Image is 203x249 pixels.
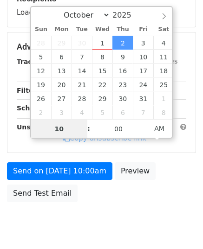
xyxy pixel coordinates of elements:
[17,87,40,94] strong: Filters
[112,64,133,77] span: October 16, 2025
[133,91,153,105] span: October 31, 2025
[87,119,90,138] span: :
[92,50,112,64] span: October 8, 2025
[63,134,146,142] a: Copy unsubscribe link
[51,105,72,119] span: November 3, 2025
[112,36,133,50] span: October 2, 2025
[51,50,72,64] span: October 6, 2025
[90,120,147,138] input: Minute
[153,50,174,64] span: October 11, 2025
[92,105,112,119] span: November 5, 2025
[133,105,153,119] span: November 7, 2025
[51,36,72,50] span: September 29, 2025
[112,91,133,105] span: October 30, 2025
[72,77,92,91] span: October 21, 2025
[153,36,174,50] span: October 4, 2025
[51,77,72,91] span: October 20, 2025
[31,77,52,91] span: October 19, 2025
[7,185,78,202] a: Send Test Email
[7,162,112,180] a: Send on [DATE] 10:00am
[17,123,62,131] strong: Unsubscribe
[92,77,112,91] span: October 22, 2025
[157,204,203,249] iframe: Chat Widget
[31,50,52,64] span: October 5, 2025
[92,36,112,50] span: October 1, 2025
[153,77,174,91] span: October 25, 2025
[51,64,72,77] span: October 13, 2025
[31,120,88,138] input: Hour
[153,105,174,119] span: November 8, 2025
[133,50,153,64] span: October 10, 2025
[92,64,112,77] span: October 15, 2025
[72,105,92,119] span: November 4, 2025
[51,91,72,105] span: October 27, 2025
[115,162,156,180] a: Preview
[31,26,52,32] span: Sun
[17,58,48,65] strong: Tracking
[92,26,112,32] span: Wed
[133,26,153,32] span: Fri
[31,91,52,105] span: October 26, 2025
[72,26,92,32] span: Tue
[133,36,153,50] span: October 3, 2025
[17,104,50,112] strong: Schedule
[72,91,92,105] span: October 28, 2025
[153,26,174,32] span: Sat
[72,50,92,64] span: October 7, 2025
[112,50,133,64] span: October 9, 2025
[72,36,92,50] span: September 30, 2025
[112,26,133,32] span: Thu
[51,26,72,32] span: Mon
[31,64,52,77] span: October 12, 2025
[147,119,172,138] span: Click to toggle
[133,64,153,77] span: October 17, 2025
[17,42,186,52] h5: Advanced
[133,77,153,91] span: October 24, 2025
[112,105,133,119] span: November 6, 2025
[112,77,133,91] span: October 23, 2025
[92,91,112,105] span: October 29, 2025
[110,11,144,19] input: Year
[72,64,92,77] span: October 14, 2025
[31,105,52,119] span: November 2, 2025
[31,36,52,50] span: September 28, 2025
[153,91,174,105] span: November 1, 2025
[153,64,174,77] span: October 18, 2025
